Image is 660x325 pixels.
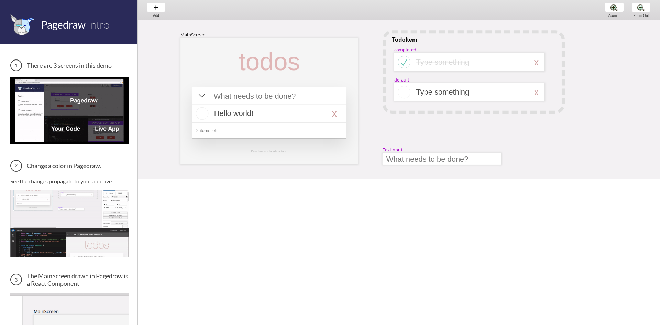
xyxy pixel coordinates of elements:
span: Pagedraw [41,18,86,31]
h3: Change a color in Pagedraw. [10,160,129,172]
img: Change a color in Pagedraw [10,190,129,257]
div: Add [143,14,169,18]
img: zoom-plus.png [610,4,618,11]
div: default [394,77,409,83]
div: x [534,87,539,97]
div: Zoom Out [628,14,654,18]
p: See the changes propagate to your app, live. [10,178,129,184]
div: completed [394,47,417,53]
div: MainScreen [180,32,206,38]
div: TextInput [383,147,403,153]
span: Intro [88,18,109,31]
div: Zoom In [601,14,627,18]
img: favicon.png [10,14,34,35]
img: 3 screens [10,77,129,144]
img: zoom-minus.png [637,4,645,11]
h3: The MainScreen drawn in Pagedraw is a React Component [10,272,129,287]
div: x [534,57,539,67]
h3: There are 3 screens in this demo [10,59,129,71]
img: baseline-add-24px.svg [152,4,159,11]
